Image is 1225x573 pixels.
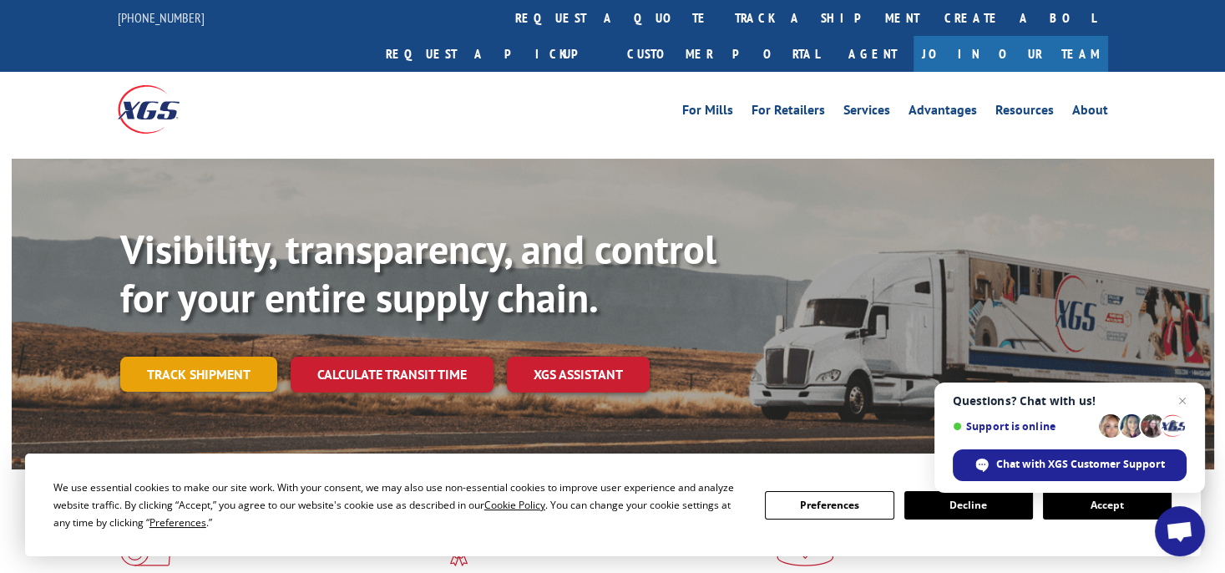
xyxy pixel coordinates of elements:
[843,104,890,122] a: Services
[682,104,733,122] a: For Mills
[765,491,893,520] button: Preferences
[996,457,1165,472] span: Chat with XGS Customer Support
[909,104,977,122] a: Advantages
[53,479,745,531] div: We use essential cookies to make our site work. With your consent, we may also use non-essential ...
[484,498,545,512] span: Cookie Policy
[914,36,1108,72] a: Join Our Team
[1072,104,1108,122] a: About
[118,9,205,26] a: [PHONE_NUMBER]
[832,36,914,72] a: Agent
[953,420,1093,433] span: Support is online
[25,454,1201,556] div: Cookie Consent Prompt
[953,449,1187,481] span: Chat with XGS Customer Support
[373,36,615,72] a: Request a pickup
[995,104,1054,122] a: Resources
[615,36,832,72] a: Customer Portal
[120,357,277,392] a: Track shipment
[291,357,494,393] a: Calculate transit time
[507,357,650,393] a: XGS ASSISTANT
[904,491,1033,520] button: Decline
[1043,491,1172,520] button: Accept
[1155,506,1205,556] a: Open chat
[752,104,825,122] a: For Retailers
[953,394,1187,408] span: Questions? Chat with us!
[149,515,206,530] span: Preferences
[120,223,716,323] b: Visibility, transparency, and control for your entire supply chain.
